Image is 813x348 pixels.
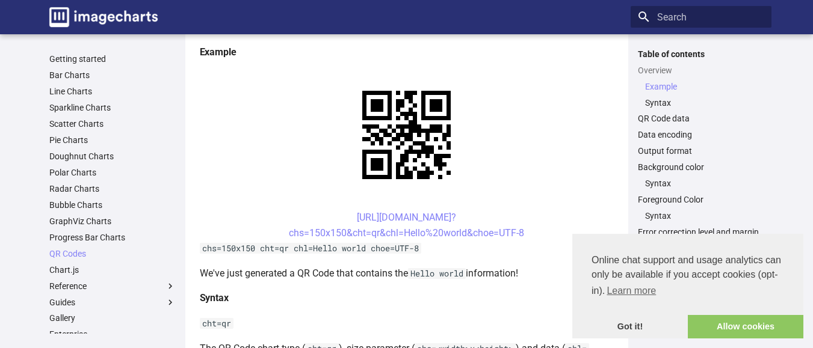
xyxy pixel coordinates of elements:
[645,178,764,189] a: Syntax
[49,151,176,162] a: Doughnut Charts
[49,53,176,64] a: Getting started
[638,210,764,221] nav: Foreground Color
[49,297,176,308] label: Guides
[605,282,658,300] a: learn more about cookies
[638,145,764,156] a: Output format
[638,162,764,172] a: Background color
[638,129,764,140] a: Data encoding
[572,315,688,339] a: dismiss cookie message
[638,178,764,189] nav: Background color
[645,97,764,108] a: Syntax
[638,194,764,205] a: Foreground Color
[200,44,614,60] h4: Example
[688,315,803,339] a: allow cookies
[49,86,176,97] a: Line Charts
[200,243,421,254] code: chs=150x150 cht=qr chl=Hello world choe=UTF-8
[638,113,764,124] a: QR Code data
[49,70,176,81] a: Bar Charts
[49,216,176,227] a: GraphViz Charts
[49,7,158,27] img: logo
[638,227,764,237] a: Error correction level and margin
[631,6,771,28] input: Search
[49,200,176,210] a: Bubble Charts
[200,318,233,329] code: cht=qr
[49,232,176,243] a: Progress Bar Charts
[572,234,803,338] div: cookieconsent
[631,49,771,60] label: Table of contents
[289,212,524,239] a: [URL][DOMAIN_NAME]?chs=150x150&cht=qr&chl=Hello%20world&choe=UTF-8
[645,81,764,92] a: Example
[49,264,176,275] a: Chart.js
[49,118,176,129] a: Scatter Charts
[645,210,764,221] a: Syntax
[49,313,176,323] a: Gallery
[49,183,176,194] a: Radar Charts
[341,70,472,200] img: chart
[200,290,614,306] h4: Syntax
[200,266,614,281] p: We've just generated a QR Code that contains the information!
[49,102,176,113] a: Sparkline Charts
[631,49,771,238] nav: Table of contents
[49,281,176,292] label: Reference
[638,81,764,108] nav: Overview
[49,167,176,178] a: Polar Charts
[49,329,176,340] a: Enterprise
[49,248,176,259] a: QR Codes
[45,2,162,32] a: Image-Charts documentation
[49,135,176,145] a: Pie Charts
[592,253,784,300] span: Online chat support and usage analytics can only be available if you accept cookies (opt-in).
[638,65,764,76] a: Overview
[408,268,466,279] code: Hello world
